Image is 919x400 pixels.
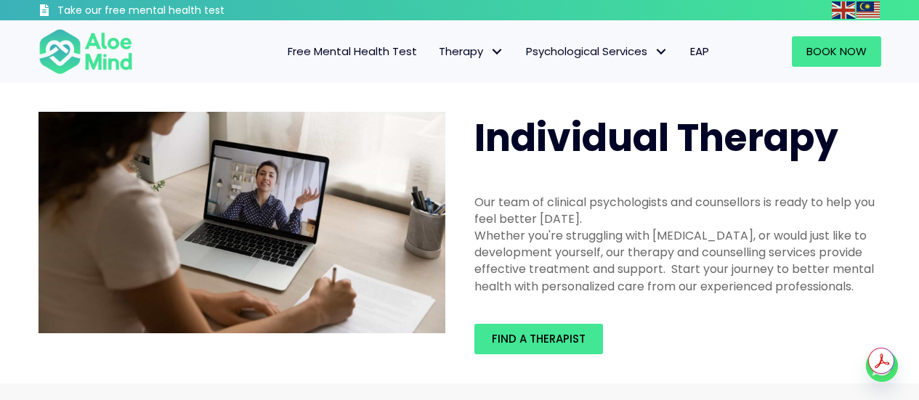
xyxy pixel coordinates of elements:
[832,1,857,18] a: English
[439,44,504,59] span: Therapy
[39,112,445,334] img: Therapy online individual
[832,1,855,19] img: en
[492,331,586,346] span: Find a therapist
[792,36,881,67] a: Book Now
[39,28,133,75] img: Aloe mind Logo
[866,350,898,382] a: Whatsapp
[474,194,881,227] div: Our team of clinical psychologists and counsellors is ready to help you feel better [DATE].
[487,41,508,62] span: Therapy: submenu
[857,1,881,18] a: Malay
[277,36,428,67] a: Free Mental Health Test
[474,111,838,164] span: Individual Therapy
[651,41,672,62] span: Psychological Services: submenu
[806,44,867,59] span: Book Now
[857,1,880,19] img: ms
[152,36,720,67] nav: Menu
[690,44,709,59] span: EAP
[39,4,302,20] a: Take our free mental health test
[474,324,603,354] a: Find a therapist
[515,36,679,67] a: Psychological ServicesPsychological Services: submenu
[679,36,720,67] a: EAP
[526,44,668,59] span: Psychological Services
[428,36,515,67] a: TherapyTherapy: submenu
[288,44,417,59] span: Free Mental Health Test
[57,4,302,18] h3: Take our free mental health test
[474,227,881,295] div: Whether you're struggling with [MEDICAL_DATA], or would just like to development yourself, our th...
